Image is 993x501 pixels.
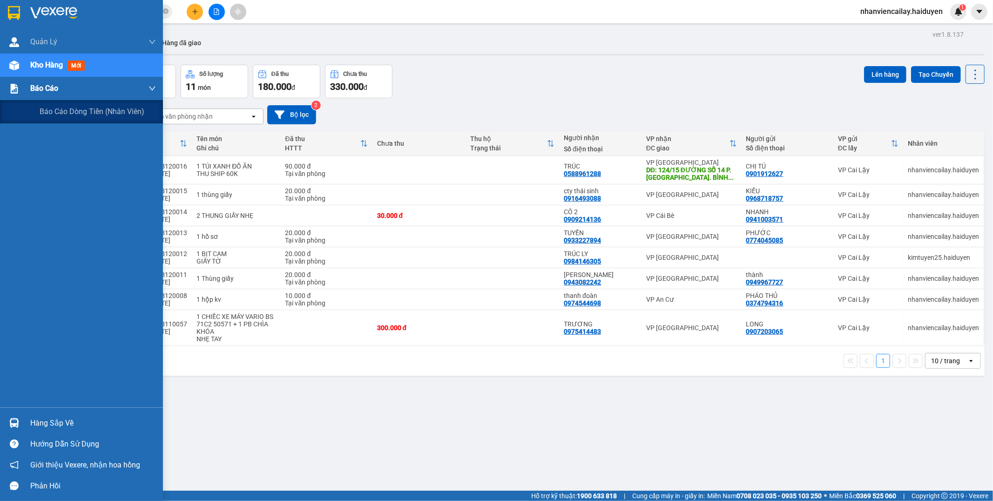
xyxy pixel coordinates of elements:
[824,494,827,498] span: ⚪️
[908,324,979,332] div: nhanviencailay.haiduyen
[9,418,19,428] img: warehouse-icon
[285,299,368,307] div: Tại văn phòng
[838,191,898,198] div: VP Cai Lậy
[213,8,220,15] span: file-add
[564,257,601,265] div: 0984146305
[728,174,734,181] span: ...
[285,229,368,237] div: 20.000 đ
[864,66,906,83] button: Lên hàng
[9,84,19,94] img: solution-icon
[646,191,737,198] div: VP [GEOGRAPHIC_DATA]
[646,135,730,142] div: VP nhận
[40,106,144,117] span: Báo cáo dòng tiền (nhân viên)
[564,162,637,170] div: TRÚC
[564,278,601,286] div: 0943082242
[746,237,784,244] div: 0774045085
[646,212,737,219] div: VP Cái Bè
[646,144,730,152] div: ĐC giao
[253,65,320,98] button: Đã thu180.000đ
[192,8,198,15] span: plus
[285,162,368,170] div: 90.000 đ
[30,437,156,451] div: Hướng dẫn sử dụng
[30,459,140,471] span: Giới thiệu Vexere, nhận hoa hồng
[971,4,987,20] button: caret-down
[833,131,903,156] th: Toggle SortBy
[196,257,276,265] div: GIẤY TỜ
[908,275,979,282] div: nhanviencailay.haiduyen
[30,416,156,430] div: Hàng sắp về
[377,324,461,332] div: 300.000 đ
[967,357,975,365] svg: open
[707,491,822,501] span: Miền Nam
[746,135,829,142] div: Người gửi
[163,7,169,16] span: close-circle
[908,140,979,147] div: Nhân viên
[186,81,196,92] span: 11
[954,7,963,16] img: icon-new-feature
[746,292,829,299] div: PHÁO THỦ
[838,212,898,219] div: VP Cai Lậy
[564,299,601,307] div: 0974544698
[285,187,368,195] div: 20.000 đ
[285,278,368,286] div: Tại văn phòng
[908,191,979,198] div: nhanviencailay.haiduyen
[908,233,979,240] div: nhanviencailay.haiduyen
[470,135,547,142] div: Thu hộ
[196,212,276,219] div: 2 THUNG GIẤY NHẸ
[838,135,891,142] div: VP gửi
[250,113,257,120] svg: open
[187,4,203,20] button: plus
[281,131,372,156] th: Toggle SortBy
[30,479,156,493] div: Phản hồi
[908,254,979,261] div: kimtuyen25.haiduyen
[10,440,19,448] span: question-circle
[564,187,637,195] div: cty thái sinh
[377,140,461,147] div: Chưa thu
[646,254,737,261] div: VP [GEOGRAPHIC_DATA]
[564,292,637,299] div: thanh đoàn
[856,492,896,500] strong: 0369 525 060
[564,208,637,216] div: CÔ 2
[564,328,601,335] div: 0975414483
[209,4,225,20] button: file-add
[838,166,898,174] div: VP Cai Lậy
[961,4,964,11] span: 1
[155,32,209,54] button: Hàng đã giao
[746,208,829,216] div: NHANH
[903,491,905,501] span: |
[149,112,213,121] div: Chọn văn phòng nhận
[196,275,276,282] div: 1 Thùng giấy
[975,7,984,16] span: caret-down
[196,135,276,142] div: Tên món
[68,61,85,71] span: mới
[285,257,368,265] div: Tại văn phòng
[564,320,637,328] div: TRƯƠNG
[746,187,829,195] div: KIỀU
[746,229,829,237] div: PHƯỚC
[230,4,246,20] button: aim
[330,81,364,92] span: 330.000
[746,320,829,328] div: LONG
[564,237,601,244] div: 0933227894
[941,493,948,499] span: copyright
[646,275,737,282] div: VP [GEOGRAPHIC_DATA]
[258,81,291,92] span: 180.000
[746,162,829,170] div: CHỊ TÚ
[470,144,547,152] div: Trạng thái
[646,324,737,332] div: VP [GEOGRAPHIC_DATA]
[466,131,559,156] th: Toggle SortBy
[196,233,276,240] div: 1 hồ sơ
[8,6,20,20] img: logo-vxr
[838,233,898,240] div: VP Cai Lậy
[746,271,829,278] div: thành
[908,296,979,303] div: nhanviencailay.haiduyen
[911,66,961,83] button: Tạo Chuyến
[196,313,276,335] div: 1 CHIẾC XE MÁY VARIO BS 71C2 50571 + 1 PB CHÌA KHÓA
[838,296,898,303] div: VP Cai Lậy
[30,36,57,47] span: Quản Lý
[364,84,367,91] span: đ
[908,212,979,219] div: nhanviencailay.haiduyen
[564,229,637,237] div: TUYỀN
[838,254,898,261] div: VP Cai Lậy
[285,237,368,244] div: Tại văn phòng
